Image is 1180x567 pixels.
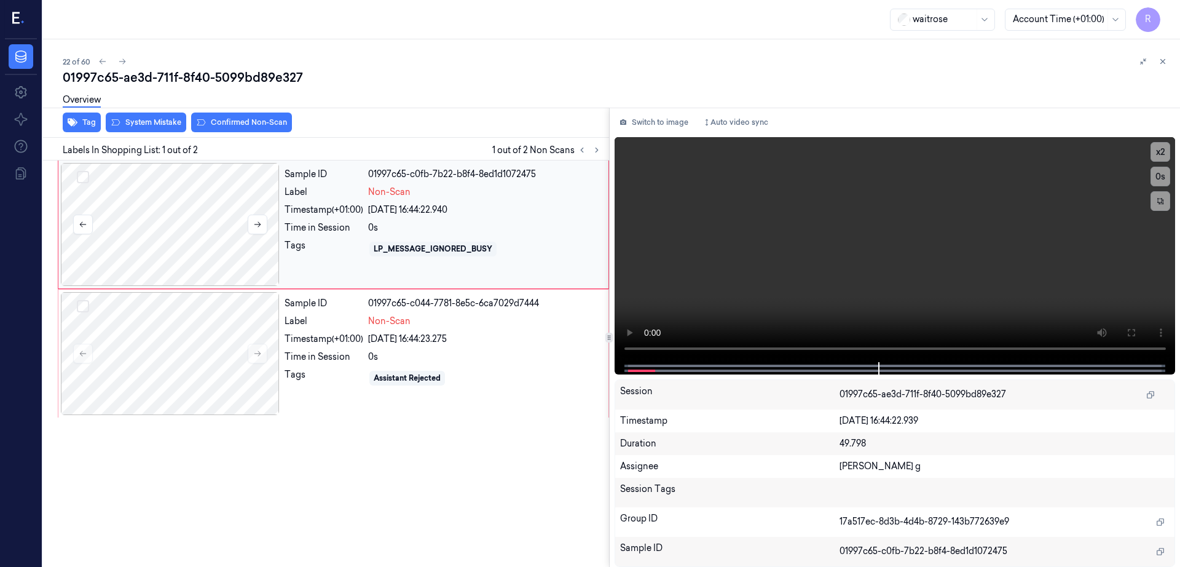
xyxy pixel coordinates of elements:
span: Non-Scan [368,186,411,199]
div: Group ID [620,512,840,532]
div: Timestamp [620,414,840,427]
button: Auto video sync [698,113,773,132]
div: Timestamp (+01:00) [285,204,363,216]
button: Select row [77,171,89,183]
button: Select row [77,300,89,312]
div: Time in Session [285,221,363,234]
div: Time in Session [285,351,363,363]
span: 22 of 60 [63,57,90,67]
div: Tags [285,239,363,259]
div: Timestamp (+01:00) [285,333,363,346]
div: Duration [620,437,840,450]
div: 0s [368,221,601,234]
div: [DATE] 16:44:22.940 [368,204,601,216]
div: 0s [368,351,601,363]
div: Assignee [620,460,840,473]
span: 01997c65-c0fb-7b22-b8f4-8ed1d1072475 [840,545,1007,558]
button: Switch to image [615,113,693,132]
div: Sample ID [620,542,840,561]
div: Tags [285,368,363,388]
div: Assistant Rejected [374,373,441,384]
span: 01997c65-ae3d-711f-8f40-5099bd89e327 [840,388,1006,401]
button: 0s [1150,167,1170,186]
span: Labels In Shopping List: 1 out of 2 [63,144,198,157]
button: Confirmed Non-Scan [191,113,292,132]
button: x2 [1150,142,1170,162]
div: Label [285,186,363,199]
div: 49.798 [840,437,1170,450]
div: 01997c65-c044-7781-8e5c-6ca7029d7444 [368,297,601,310]
div: Sample ID [285,168,363,181]
div: 01997c65-c0fb-7b22-b8f4-8ed1d1072475 [368,168,601,181]
a: Overview [63,93,101,108]
div: 01997c65-ae3d-711f-8f40-5099bd89e327 [63,69,1170,86]
div: Session [620,385,840,405]
button: Tag [63,113,101,132]
button: R [1136,7,1160,32]
div: [DATE] 16:44:22.939 [840,414,1170,427]
span: 17a517ec-8d3b-4d4b-8729-143b772639e9 [840,515,1009,528]
div: Session Tags [620,483,840,502]
div: Sample ID [285,297,363,310]
div: Label [285,315,363,328]
div: [PERSON_NAME] g [840,460,1170,473]
span: Non-Scan [368,315,411,328]
div: [DATE] 16:44:23.275 [368,333,601,346]
div: LP_MESSAGE_IGNORED_BUSY [374,244,492,255]
button: System Mistake [106,113,186,132]
span: 1 out of 2 Non Scans [492,143,604,157]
